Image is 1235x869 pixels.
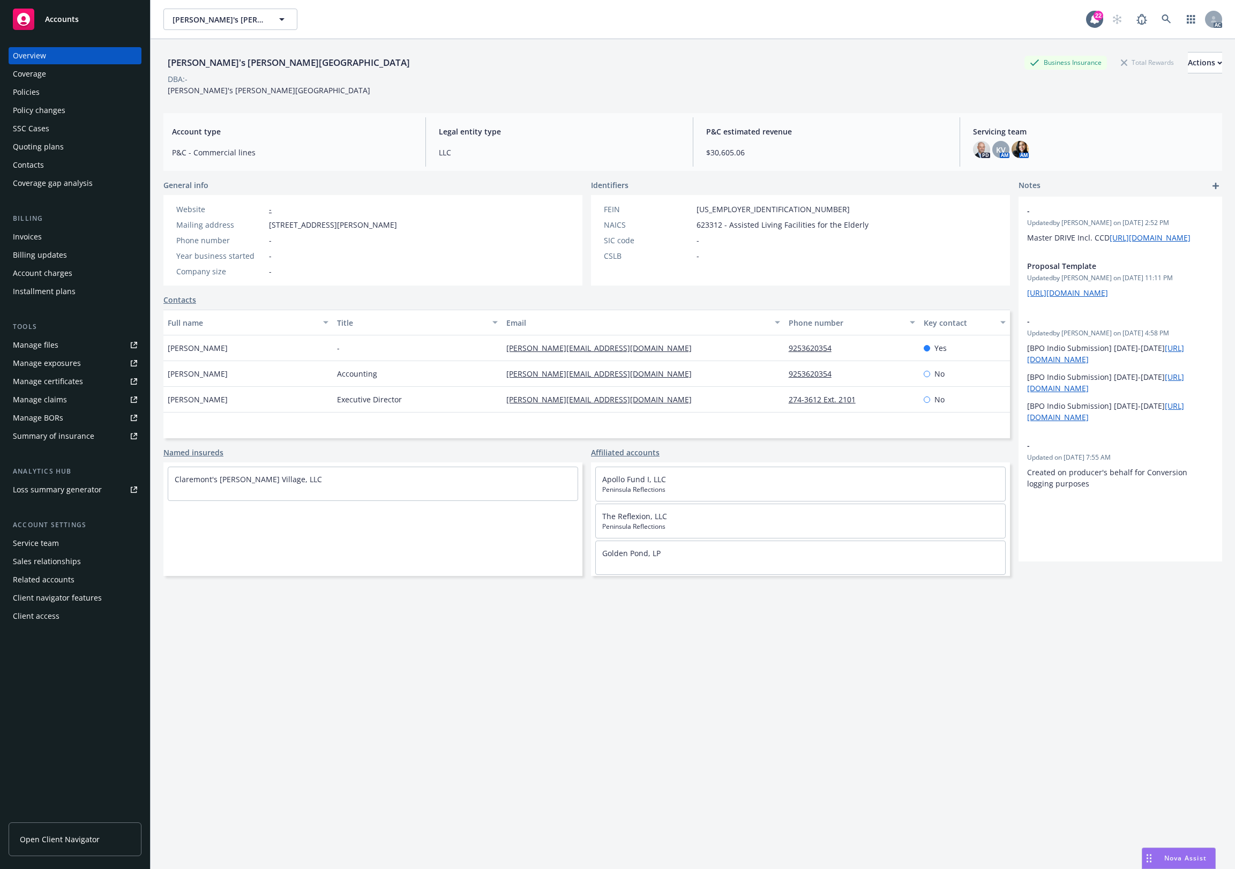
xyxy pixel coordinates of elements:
span: P&C - Commercial lines [172,147,413,158]
div: Full name [168,317,317,328]
span: $30,605.06 [706,147,947,158]
p: [BPO Indio Submission] [DATE]-[DATE] [1027,371,1214,394]
a: Summary of insurance [9,428,141,445]
div: Manage exposures [13,355,81,372]
span: Accounts [45,15,79,24]
div: Manage files [13,336,58,354]
div: Quoting plans [13,138,64,155]
a: Start snowing [1106,9,1128,30]
div: Year business started [176,250,265,261]
a: Contacts [9,156,141,174]
div: Website [176,204,265,215]
div: Manage certificates [13,373,83,390]
div: NAICS [604,219,692,230]
a: Billing updates [9,246,141,264]
div: Summary of insurance [13,428,94,445]
div: Overview [13,47,46,64]
span: Peninsula Reflections [602,522,999,531]
div: FEIN [604,204,692,215]
div: Phone number [789,317,904,328]
button: Phone number [784,310,920,335]
p: [BPO Indio Submission] [DATE]-[DATE] [1027,400,1214,423]
span: Peninsula Reflections [602,485,999,495]
div: Contacts [13,156,44,174]
span: No [934,368,945,379]
div: Invoices [13,228,42,245]
span: [US_EMPLOYER_IDENTIFICATION_NUMBER] [697,204,850,215]
a: Coverage [9,65,141,83]
a: Client access [9,608,141,625]
div: Phone number [176,235,265,246]
a: Manage claims [9,391,141,408]
div: Service team [13,535,59,552]
a: Switch app [1180,9,1202,30]
a: [PERSON_NAME][EMAIL_ADDRESS][DOMAIN_NAME] [506,369,700,379]
button: [PERSON_NAME]'s [PERSON_NAME][GEOGRAPHIC_DATA] [163,9,297,30]
div: DBA: - [168,73,188,85]
span: - [337,342,340,354]
span: Updated on [DATE] 7:55 AM [1027,453,1214,462]
div: SIC code [604,235,692,246]
div: Loss summary generator [13,481,102,498]
span: P&C estimated revenue [706,126,947,137]
a: Sales relationships [9,553,141,570]
a: The Reflexion, LLC [602,511,667,521]
div: Coverage [13,65,46,83]
span: Nova Assist [1164,853,1207,863]
a: Quoting plans [9,138,141,155]
div: Client navigator features [13,589,102,606]
div: Manage BORs [13,409,63,426]
a: [PERSON_NAME][EMAIL_ADDRESS][DOMAIN_NAME] [506,343,700,353]
a: 9253620354 [789,369,840,379]
div: CSLB [604,250,692,261]
span: [PERSON_NAME] [168,342,228,354]
span: LLC [439,147,679,158]
div: Policies [13,84,40,101]
div: Billing updates [13,246,67,264]
a: SSC Cases [9,120,141,137]
div: Account charges [13,265,72,282]
span: [PERSON_NAME]'s [PERSON_NAME][GEOGRAPHIC_DATA] [168,85,370,95]
div: Policy changes [13,102,65,119]
a: Account charges [9,265,141,282]
div: Related accounts [13,571,74,588]
span: - [269,235,272,246]
a: Overview [9,47,141,64]
button: Actions [1188,52,1222,73]
span: [PERSON_NAME] [168,394,228,405]
button: Key contact [919,310,1010,335]
span: - [697,250,699,261]
div: -Updatedby [PERSON_NAME] on [DATE] 2:52 PMMaster DRIVE Incl. CCD[URL][DOMAIN_NAME] [1019,197,1222,252]
a: Claremont's [PERSON_NAME] Village, LLC [175,474,322,484]
div: Mailing address [176,219,265,230]
a: Affiliated accounts [591,447,660,458]
div: Business Insurance [1024,56,1107,69]
a: Report a Bug [1131,9,1152,30]
span: KV [996,144,1006,155]
span: General info [163,179,208,191]
span: - [269,266,272,277]
span: Updated by [PERSON_NAME] on [DATE] 11:11 PM [1027,273,1214,283]
p: Master DRIVE Incl. CCD [1027,232,1214,243]
a: Coverage gap analysis [9,175,141,192]
a: [PERSON_NAME][EMAIL_ADDRESS][DOMAIN_NAME] [506,394,700,404]
a: Contacts [163,294,196,305]
img: photo [973,141,990,158]
p: [BPO Indio Submission] [DATE]-[DATE] [1027,342,1214,365]
button: Full name [163,310,333,335]
a: Named insureds [163,447,223,458]
span: Executive Director [337,394,402,405]
span: Updated by [PERSON_NAME] on [DATE] 4:58 PM [1027,328,1214,338]
span: [PERSON_NAME] [168,368,228,379]
div: Installment plans [13,283,76,300]
span: Updated by [PERSON_NAME] on [DATE] 2:52 PM [1027,218,1214,228]
a: Service team [9,535,141,552]
a: Policy changes [9,102,141,119]
a: Installment plans [9,283,141,300]
a: Manage exposures [9,355,141,372]
span: - [269,250,272,261]
a: 274-3612 Ext. 2101 [789,394,864,404]
div: Proposal TemplateUpdatedby [PERSON_NAME] on [DATE] 11:11 PM[URL][DOMAIN_NAME] [1019,252,1222,307]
